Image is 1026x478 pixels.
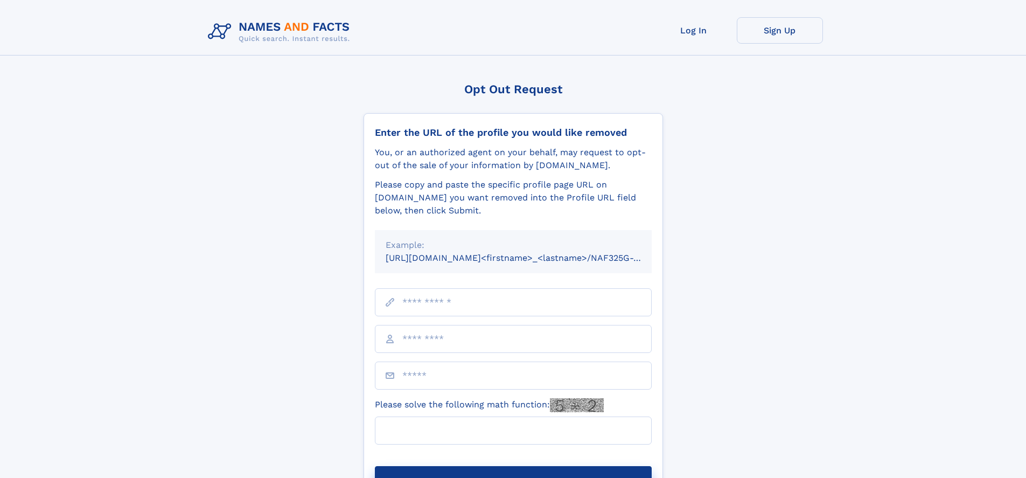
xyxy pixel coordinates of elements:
[375,178,652,217] div: Please copy and paste the specific profile page URL on [DOMAIN_NAME] you want removed into the Pr...
[386,239,641,252] div: Example:
[375,146,652,172] div: You, or an authorized agent on your behalf, may request to opt-out of the sale of your informatio...
[204,17,359,46] img: Logo Names and Facts
[375,398,604,412] label: Please solve the following math function:
[737,17,823,44] a: Sign Up
[386,253,672,263] small: [URL][DOMAIN_NAME]<firstname>_<lastname>/NAF325G-xxxxxxxx
[375,127,652,138] div: Enter the URL of the profile you would like removed
[364,82,663,96] div: Opt Out Request
[651,17,737,44] a: Log In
